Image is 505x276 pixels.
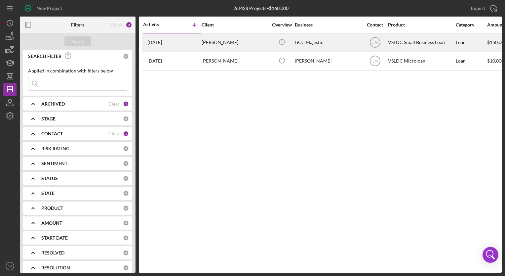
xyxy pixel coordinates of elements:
div: Apply [72,36,84,46]
div: 0 [123,53,129,59]
b: SEARCH FILTER [28,54,61,59]
div: 0 [123,265,129,271]
time: 2025-08-20 01:45 [147,40,162,45]
div: Export [471,2,485,15]
div: Clear [108,131,120,136]
div: New Project [36,2,62,15]
div: 0 [123,146,129,152]
button: Apply [64,36,91,46]
b: STAGE [41,116,56,121]
b: CONTACT [41,131,63,136]
div: 0 [123,175,129,181]
text: JM [8,264,12,268]
b: RISK RATING [41,146,69,151]
div: Reset [111,22,122,27]
div: Contact [363,22,387,27]
div: 0 [123,116,129,122]
div: Client [202,22,268,27]
b: AMOUNT [41,220,62,226]
div: 2 [126,22,132,28]
div: 0 [123,161,129,166]
b: SENTIMENT [41,161,67,166]
div: Applied in combination with filters below [28,68,127,73]
div: Activity [143,22,172,27]
div: Loan [456,34,486,51]
div: Open Intercom Messenger [483,247,498,263]
b: Filters [71,22,84,27]
div: 1 [123,101,129,107]
div: GCC Majestic [295,34,361,51]
b: ARCHIVED [41,101,65,107]
button: JM [3,259,17,273]
b: START DATE [41,235,68,241]
div: Overview [269,22,294,27]
div: 0 [123,190,129,196]
div: Loan [456,52,486,70]
b: RESOLVED [41,250,64,255]
button: New Project [20,2,69,15]
div: 0 [123,250,129,256]
time: 2025-07-07 17:30 [147,58,162,64]
div: 1 [123,131,129,137]
b: STATE [41,191,55,196]
b: PRODUCT [41,206,63,211]
div: Clear [108,101,120,107]
button: Export [464,2,502,15]
div: 0 [123,235,129,241]
div: Category [456,22,486,27]
div: [PERSON_NAME] [202,34,268,51]
b: RESOLUTION [41,265,70,270]
text: JM [372,40,378,45]
text: JM [372,59,378,64]
div: Product [388,22,454,27]
div: Business [295,22,361,27]
div: [PERSON_NAME] [202,52,268,70]
div: VSLDC Microloan [388,52,454,70]
b: STATUS [41,176,58,181]
div: [PERSON_NAME] [295,52,361,70]
div: VSLDC Small Business Loan [388,34,454,51]
div: 0 [123,205,129,211]
div: 2 of 428 Projects • $160,000 [233,6,289,11]
div: 0 [123,220,129,226]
